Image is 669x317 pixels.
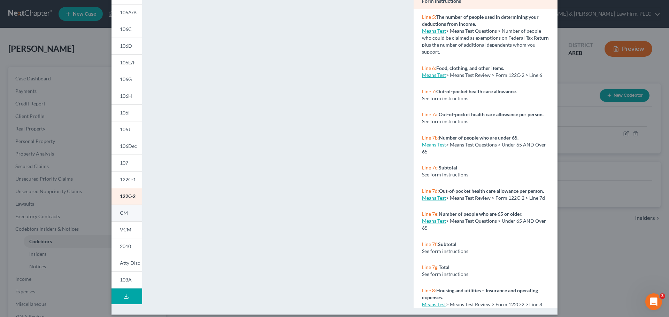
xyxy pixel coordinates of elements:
[422,264,439,270] span: Line 7g:
[422,218,446,224] a: Means Test
[422,135,439,141] span: Line 7b:
[422,72,446,78] a: Means Test
[660,293,665,299] span: 3
[436,65,504,71] strong: Food, clothing, and other items.
[120,9,137,15] span: 106A/B
[422,118,468,124] span: See form instructions
[422,172,468,177] span: See form instructions
[439,165,457,171] strong: Subtotal
[422,287,538,300] strong: Housing and utilities – Insurance and operating expenses.
[422,111,439,117] span: Line 7a:
[111,138,142,154] a: 106Dec
[422,165,439,171] span: Line 7c:
[120,26,132,32] span: 106C
[422,218,546,231] span: > Means Test Questions > Under 65 AND Over 65
[422,211,439,217] span: Line 7e:
[422,95,468,101] span: See form instructions
[422,65,436,71] span: Line 6:
[120,93,132,99] span: 106H
[439,188,544,194] strong: Out-of-pocket health care allowance per person.
[111,71,142,88] a: 106G
[111,88,142,104] a: 106H
[422,287,436,293] span: Line 8:
[111,4,142,21] a: 106A/B
[111,221,142,238] a: VCM
[422,301,446,307] a: Means Test
[111,255,142,271] a: Atty Disc
[422,142,446,148] a: Means Test
[111,121,142,138] a: 106J
[120,176,136,182] span: 122C-1
[120,110,130,116] span: 106I
[422,195,446,201] a: Means Test
[422,14,436,20] span: Line 5:
[111,171,142,188] a: 122C-1
[111,21,142,38] a: 106C
[120,60,136,65] span: 106E/F
[120,277,132,283] span: 103A
[422,188,439,194] span: Line 7d:
[645,293,662,310] iframe: Intercom live chat
[422,28,549,55] span: > Means Test Questions > Number of people who could be claimed as exemptions on Federal Tax Retur...
[120,76,132,82] span: 106G
[439,211,522,217] strong: Number of people who are 65 or older.
[439,135,518,141] strong: Number of people who are under 65.
[439,111,544,117] strong: Out-of-pocket health care allowance per person.
[111,238,142,255] a: 2010
[120,43,132,49] span: 106D
[422,142,546,154] span: > Means Test Questions > Under 65 AND Over 65
[422,88,436,94] span: Line 7:
[111,205,142,221] a: CM
[422,248,468,254] span: See form instructions
[111,271,142,288] a: 103A
[111,188,142,205] a: 122C-2
[446,195,545,201] span: > Means Test Review > Form 122C-2 > Line 7d
[111,154,142,171] a: 107
[111,54,142,71] a: 106E/F
[439,264,449,270] strong: Total
[120,243,131,249] span: 2010
[120,260,140,266] span: Atty Disc
[422,241,438,247] span: Line 7f:
[438,241,456,247] strong: Subtotal
[446,301,542,307] span: > Means Test Review > Form 122C-2 > Line 8
[120,160,128,166] span: 107
[436,88,517,94] strong: Out-of-pocket health care allowance.
[446,72,542,78] span: > Means Test Review > Form 122C-2 > Line 6
[120,210,128,216] span: CM
[111,38,142,54] a: 106D
[120,227,131,232] span: VCM
[111,104,142,121] a: 106I
[422,14,539,27] strong: The number of people used in determining your deductions from income.
[120,143,137,149] span: 106Dec
[422,271,468,277] span: See form instructions
[422,28,446,34] a: Means Test
[120,126,130,132] span: 106J
[120,193,136,199] span: 122C-2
